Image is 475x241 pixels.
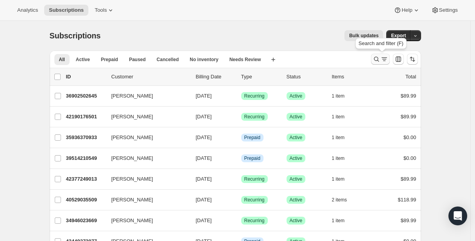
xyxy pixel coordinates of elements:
span: Tools [95,7,107,13]
span: $118.99 [398,197,416,203]
span: Settings [439,7,458,13]
span: 1 item [332,176,345,182]
span: Paused [129,56,146,63]
span: Active [290,134,303,141]
span: 1 item [332,93,345,99]
button: [PERSON_NAME] [107,152,185,165]
span: [PERSON_NAME] [111,134,153,141]
p: 34946023669 [66,217,105,225]
span: Help [402,7,412,13]
p: Total [405,73,416,81]
span: [DATE] [196,217,212,223]
span: Active [76,56,90,63]
button: 1 item [332,153,353,164]
p: ID [66,73,105,81]
span: $89.99 [401,176,416,182]
div: 40529035509[PERSON_NAME][DATE]SuccessRecurringSuccessActive2 items$118.99 [66,194,416,205]
div: Open Intercom Messenger [448,207,467,225]
button: Create new view [267,54,280,65]
span: 1 item [332,155,345,161]
p: 35936370933 [66,134,105,141]
span: Active [290,155,303,161]
span: Recurring [244,197,265,203]
span: Cancelled [157,56,179,63]
div: 34946023669[PERSON_NAME][DATE]SuccessRecurringSuccessActive1 item$89.99 [66,215,416,226]
button: Help [389,5,425,16]
span: Prepaid [101,56,118,63]
span: Recurring [244,93,265,99]
span: $89.99 [401,217,416,223]
button: 1 item [332,111,353,122]
span: Export [391,33,406,39]
span: Subscriptions [50,31,101,40]
span: [DATE] [196,93,212,99]
button: 1 item [332,91,353,101]
button: Customize table column order and visibility [393,54,404,65]
button: 1 item [332,174,353,185]
button: [PERSON_NAME] [107,131,185,144]
p: Customer [111,73,190,81]
div: 35936370933[PERSON_NAME][DATE]InfoPrepaidSuccessActive1 item$0.00 [66,132,416,143]
span: [PERSON_NAME] [111,154,153,162]
span: $0.00 [403,134,416,140]
button: Analytics [13,5,43,16]
p: 42377249013 [66,175,105,183]
span: Active [290,176,303,182]
span: Analytics [17,7,38,13]
button: 1 item [332,132,353,143]
span: [DATE] [196,155,212,161]
span: $0.00 [403,155,416,161]
div: 36902502645[PERSON_NAME][DATE]SuccessRecurringSuccessActive1 item$89.99 [66,91,416,101]
div: Items [332,73,371,81]
span: Bulk updates [349,33,378,39]
span: Subscriptions [49,7,84,13]
p: Status [287,73,326,81]
span: [PERSON_NAME] [111,92,153,100]
span: [PERSON_NAME] [111,175,153,183]
span: Recurring [244,114,265,120]
button: [PERSON_NAME] [107,173,185,185]
span: [PERSON_NAME] [111,113,153,121]
button: Sort the results [407,54,418,65]
span: 2 items [332,197,347,203]
p: 42190176501 [66,113,105,121]
span: Needs Review [229,56,261,63]
span: Active [290,93,303,99]
button: 2 items [332,194,356,205]
span: No inventory [190,56,218,63]
span: [PERSON_NAME] [111,217,153,225]
span: Active [290,114,303,120]
span: 1 item [332,134,345,141]
button: [PERSON_NAME] [107,194,185,206]
button: Export [386,30,410,41]
span: 1 item [332,217,345,224]
button: [PERSON_NAME] [107,214,185,227]
button: [PERSON_NAME] [107,111,185,123]
button: Settings [427,5,462,16]
button: Bulk updates [344,30,383,41]
span: All [59,56,65,63]
span: $89.99 [401,93,416,99]
div: 42190176501[PERSON_NAME][DATE]SuccessRecurringSuccessActive1 item$89.99 [66,111,416,122]
div: Type [241,73,280,81]
span: $89.99 [401,114,416,120]
p: 36902502645 [66,92,105,100]
p: 40529035509 [66,196,105,204]
div: 42377249013[PERSON_NAME][DATE]SuccessRecurringSuccessActive1 item$89.99 [66,174,416,185]
span: 1 item [332,114,345,120]
span: Active [290,217,303,224]
span: [DATE] [196,176,212,182]
span: Recurring [244,176,265,182]
button: Subscriptions [44,5,88,16]
p: Billing Date [196,73,235,81]
span: [PERSON_NAME] [111,196,153,204]
div: IDCustomerBilling DateTypeStatusItemsTotal [66,73,416,81]
span: Prepaid [244,155,260,161]
span: [DATE] [196,134,212,140]
span: Recurring [244,217,265,224]
span: Prepaid [244,134,260,141]
p: 39514210549 [66,154,105,162]
button: [PERSON_NAME] [107,90,185,102]
span: Active [290,197,303,203]
div: 39514210549[PERSON_NAME][DATE]InfoPrepaidSuccessActive1 item$0.00 [66,153,416,164]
